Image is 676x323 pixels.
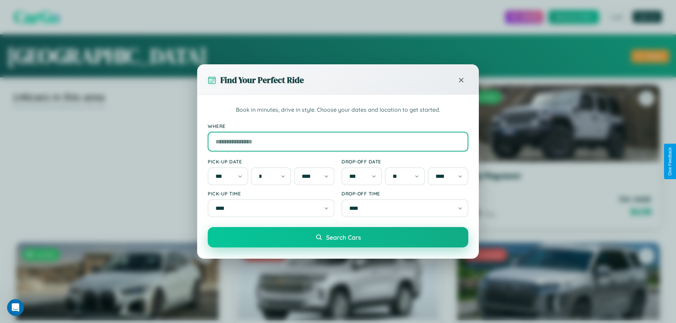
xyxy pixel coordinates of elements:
label: Where [208,123,468,129]
p: Book in minutes, drive in style. Choose your dates and location to get started. [208,105,468,115]
label: Drop-off Date [342,159,468,164]
label: Drop-off Time [342,190,468,196]
span: Search Cars [326,233,361,241]
h3: Find Your Perfect Ride [220,74,304,86]
button: Search Cars [208,227,468,247]
label: Pick-up Time [208,190,334,196]
label: Pick-up Date [208,159,334,164]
